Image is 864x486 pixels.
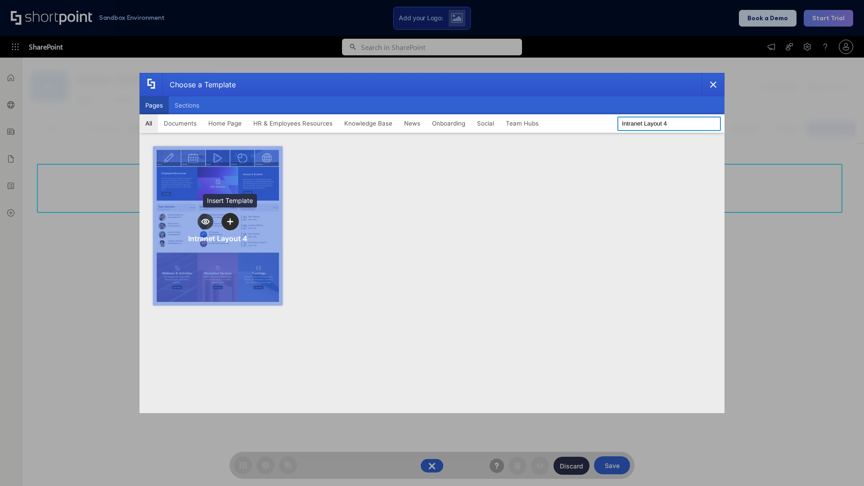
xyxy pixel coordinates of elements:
button: All [139,114,158,132]
div: Choose a Template [162,73,236,96]
button: Home Page [202,114,247,132]
button: Pages [139,96,169,114]
div: Intranet Layout 4 [188,234,247,243]
input: Search [617,117,721,131]
button: Knowledge Base [338,114,398,132]
iframe: Chat Widget [819,443,864,486]
button: Onboarding [426,114,471,132]
button: Team Hubs [500,114,544,132]
button: HR & Employees Resources [247,114,338,132]
button: Social [471,114,500,132]
button: Sections [169,96,205,114]
button: News [398,114,426,132]
button: Documents [158,114,202,132]
div: template selector [139,73,724,413]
